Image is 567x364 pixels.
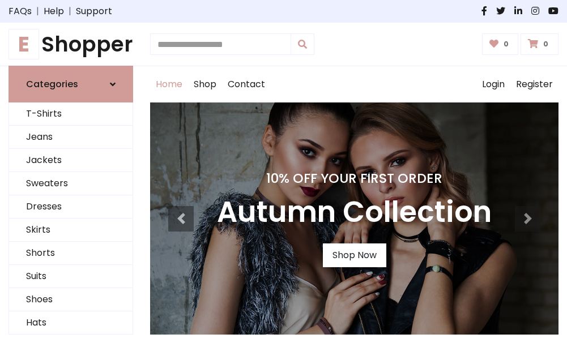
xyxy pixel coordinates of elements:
[476,66,510,102] a: Login
[188,66,222,102] a: Shop
[150,66,188,102] a: Home
[9,172,133,195] a: Sweaters
[323,243,386,267] a: Shop Now
[521,33,559,55] a: 0
[8,32,133,57] a: EShopper
[9,219,133,242] a: Skirts
[76,5,112,18] a: Support
[222,66,271,102] a: Contact
[482,33,519,55] a: 0
[9,288,133,311] a: Shoes
[9,195,133,219] a: Dresses
[510,66,559,102] a: Register
[9,126,133,149] a: Jeans
[217,195,492,230] h3: Autumn Collection
[9,242,133,265] a: Shorts
[64,5,76,18] span: |
[8,32,133,57] h1: Shopper
[32,5,44,18] span: |
[9,149,133,172] a: Jackets
[9,102,133,126] a: T-Shirts
[26,79,78,89] h6: Categories
[8,5,32,18] a: FAQs
[217,170,492,186] h4: 10% Off Your First Order
[9,265,133,288] a: Suits
[44,5,64,18] a: Help
[8,66,133,102] a: Categories
[501,39,511,49] span: 0
[540,39,551,49] span: 0
[9,311,133,335] a: Hats
[8,29,39,59] span: E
